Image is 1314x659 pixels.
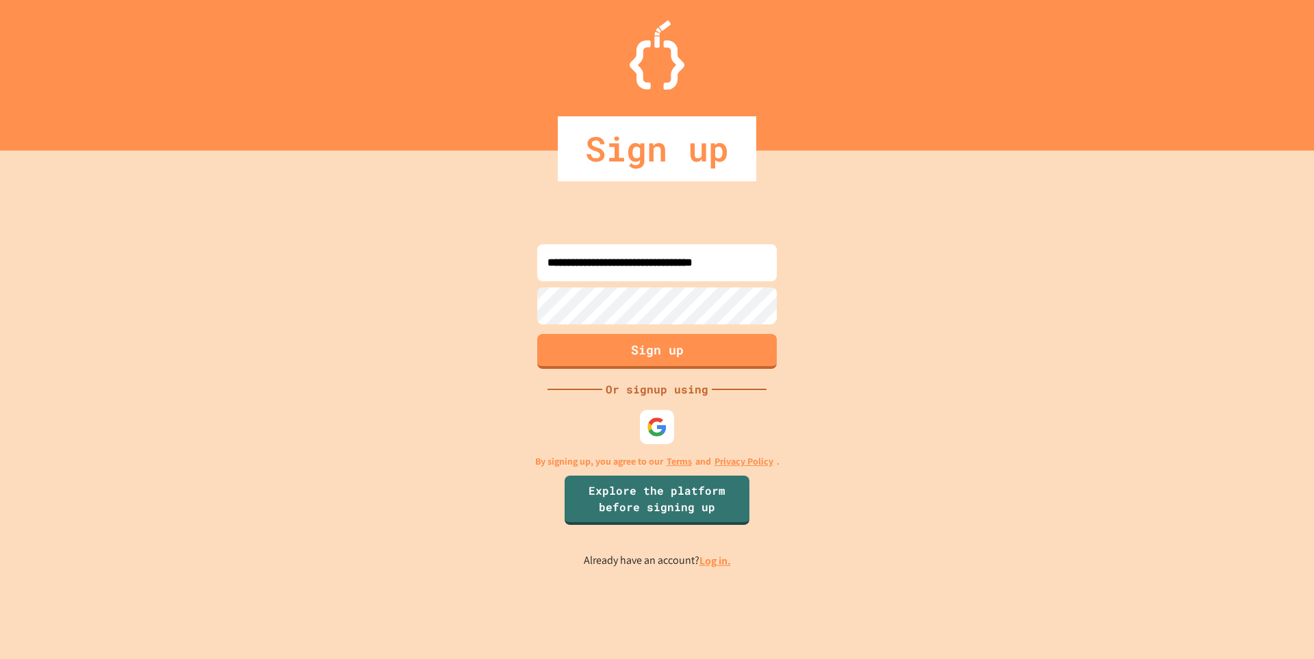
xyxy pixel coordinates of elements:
[535,454,780,469] p: By signing up, you agree to our and .
[584,552,731,569] p: Already have an account?
[537,334,777,369] button: Sign up
[565,476,749,525] a: Explore the platform before signing up
[714,454,773,469] a: Privacy Policy
[699,554,731,568] a: Log in.
[630,21,684,90] img: Logo.svg
[667,454,692,469] a: Terms
[647,417,667,437] img: google-icon.svg
[558,116,756,181] div: Sign up
[602,381,712,398] div: Or signup using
